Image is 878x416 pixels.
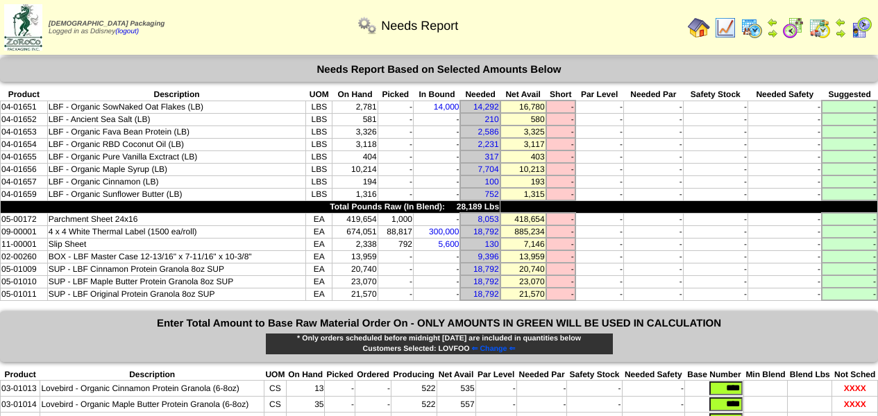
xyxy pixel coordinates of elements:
[575,250,624,263] td: -
[743,369,787,381] th: Min Blend
[332,150,378,163] td: 404
[306,125,332,138] td: LBS
[478,139,499,149] a: 2,231
[413,188,460,200] td: -
[475,381,516,397] td: -
[500,163,546,175] td: 10,213
[473,289,499,299] a: 18,792
[500,275,546,288] td: 23,070
[472,345,516,353] span: ⇐ Change ⇐
[546,163,575,175] td: -
[822,263,877,275] td: -
[306,150,332,163] td: LBS
[378,275,413,288] td: -
[822,275,877,288] td: -
[546,225,575,238] td: -
[500,113,546,125] td: 580
[567,369,622,381] th: Safety Stock
[546,188,575,200] td: -
[1,175,48,188] td: 04-01657
[325,381,355,397] td: -
[478,164,499,174] a: 7,704
[767,28,778,39] img: arrowright.gif
[378,175,413,188] td: -
[623,89,683,101] th: Needed Par
[575,138,624,150] td: -
[500,101,546,113] td: 16,780
[683,238,748,250] td: -
[478,252,499,261] a: 9,396
[332,101,378,113] td: 2,781
[822,101,877,113] td: -
[391,397,437,413] td: 522
[623,263,683,275] td: -
[575,188,624,200] td: -
[325,397,355,413] td: -
[788,369,832,381] th: Blend Lbs
[714,17,736,39] img: line_graph.gif
[485,152,499,162] a: 317
[378,188,413,200] td: -
[546,288,575,300] td: -
[623,175,683,188] td: -
[332,188,378,200] td: 1,316
[623,250,683,263] td: -
[1,369,40,381] th: Product
[546,138,575,150] td: -
[1,263,48,275] td: 05-01009
[356,15,378,37] img: workflow.png
[546,213,575,225] td: -
[748,275,822,288] td: -
[500,238,546,250] td: 7,146
[1,275,48,288] td: 05-01010
[264,397,286,413] td: CS
[306,175,332,188] td: LBS
[748,263,822,275] td: -
[47,275,306,288] td: SUP - LBF Maple Butter Protein Granola 8oz SUP
[391,381,437,397] td: 522
[1,89,48,101] th: Product
[822,188,877,200] td: -
[332,275,378,288] td: 23,070
[306,263,332,275] td: EA
[47,288,306,300] td: SUP - LBF Original Protein Granola 8oz SUP
[822,150,877,163] td: -
[575,125,624,138] td: -
[49,20,164,28] span: [DEMOGRAPHIC_DATA] Packaging
[575,225,624,238] td: -
[546,238,575,250] td: -
[378,238,413,250] td: 792
[1,138,48,150] td: 04-01654
[413,89,460,101] th: In Bound
[748,113,822,125] td: -
[822,225,877,238] td: -
[683,188,748,200] td: -
[748,288,822,300] td: -
[822,238,877,250] td: -
[332,250,378,263] td: 13,959
[1,125,48,138] td: 04-01653
[378,213,413,225] td: 1,000
[500,138,546,150] td: 3,117
[332,263,378,275] td: 20,740
[850,17,872,39] img: calendarcustomer.gif
[286,381,325,397] td: 13
[822,89,877,101] th: Suggested
[822,250,877,263] td: -
[306,225,332,238] td: EA
[683,263,748,275] td: -
[1,397,40,413] td: 03-01014
[381,19,458,33] span: Needs Report
[546,125,575,138] td: -
[306,213,332,225] td: EA
[748,188,822,200] td: -
[47,113,306,125] td: LBF - Ancient Sea Salt (LB)
[748,125,822,138] td: -
[332,163,378,175] td: 10,214
[47,263,306,275] td: SUP - LBF Cinnamon Protein Granola 8oz SUP
[782,17,804,39] img: calendarblend.gif
[623,275,683,288] td: -
[575,288,624,300] td: -
[306,238,332,250] td: EA
[546,175,575,188] td: -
